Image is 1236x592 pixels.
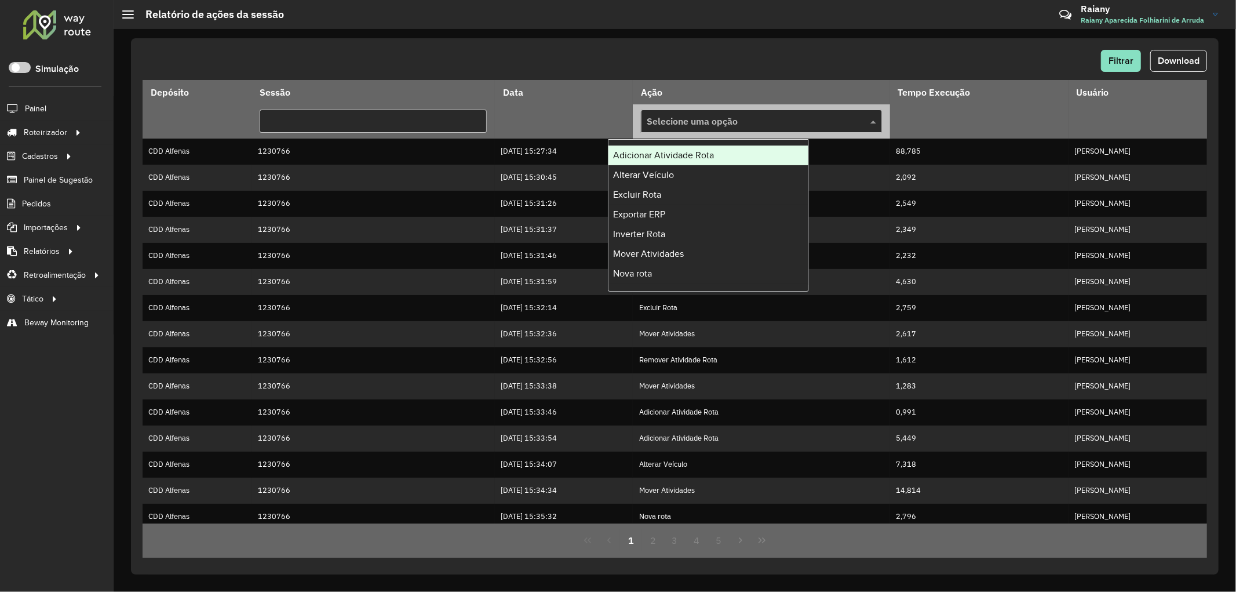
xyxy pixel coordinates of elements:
[633,295,889,321] td: Excluir Rota
[1069,347,1207,373] td: [PERSON_NAME]
[495,269,633,295] td: [DATE] 15:31:59
[24,269,86,281] span: Retroalimentação
[252,373,495,399] td: 1230766
[613,268,652,278] span: Nova rota
[495,295,633,321] td: [DATE] 15:32:14
[1069,80,1207,104] th: Usuário
[1069,478,1207,504] td: [PERSON_NAME]
[642,529,664,551] button: 2
[1069,426,1207,452] td: [PERSON_NAME]
[495,165,633,191] td: [DATE] 15:30:45
[252,217,495,243] td: 1230766
[613,249,684,259] span: Mover Atividades
[633,373,889,399] td: Mover Atividades
[143,347,252,373] td: CDD Alfenas
[252,321,495,347] td: 1230766
[22,150,58,162] span: Cadastros
[24,174,93,186] span: Painel de Sugestão
[252,478,495,504] td: 1230766
[1069,295,1207,321] td: [PERSON_NAME]
[1150,50,1207,72] button: Download
[252,452,495,478] td: 1230766
[613,170,674,180] span: Alterar Veículo
[1069,139,1207,165] td: [PERSON_NAME]
[143,452,252,478] td: CDD Alfenas
[252,243,495,269] td: 1230766
[613,229,665,239] span: Inverter Rota
[252,269,495,295] td: 1230766
[608,139,809,292] ng-dropdown-panel: Options list
[613,190,661,199] span: Excluir Rota
[143,243,252,269] td: CDD Alfenas
[495,191,633,217] td: [DATE] 15:31:26
[1053,2,1078,27] a: Contato Rápido
[890,217,1069,243] td: 2,349
[1069,243,1207,269] td: [PERSON_NAME]
[1069,165,1207,191] td: [PERSON_NAME]
[730,529,752,551] button: Next Page
[751,529,773,551] button: Last Page
[890,321,1069,347] td: 2,617
[890,139,1069,165] td: 88,785
[1069,191,1207,217] td: [PERSON_NAME]
[495,217,633,243] td: [DATE] 15:31:37
[633,321,889,347] td: Mover Atividades
[1069,321,1207,347] td: [PERSON_NAME]
[890,295,1069,321] td: 2,759
[633,504,889,530] td: Nova rota
[890,426,1069,452] td: 5,449
[252,191,495,217] td: 1230766
[495,321,633,347] td: [DATE] 15:32:36
[620,529,642,551] button: 1
[633,478,889,504] td: Mover Atividades
[495,399,633,426] td: [DATE] 15:33:46
[1081,15,1204,26] span: Raiany Aparecida Folhiarini de Arruda
[252,426,495,452] td: 1230766
[143,80,252,104] th: Depósito
[495,452,633,478] td: [DATE] 15:34:07
[890,373,1069,399] td: 1,283
[495,243,633,269] td: [DATE] 15:31:46
[134,8,284,21] h2: Relatório de ações da sessão
[495,347,633,373] td: [DATE] 15:32:56
[495,478,633,504] td: [DATE] 15:34:34
[1069,504,1207,530] td: [PERSON_NAME]
[1069,452,1207,478] td: [PERSON_NAME]
[890,504,1069,530] td: 2,796
[890,191,1069,217] td: 2,549
[143,295,252,321] td: CDD Alfenas
[24,317,89,329] span: Beway Monitoring
[890,478,1069,504] td: 14,814
[1158,56,1199,66] span: Download
[22,293,43,305] span: Tático
[708,529,730,551] button: 5
[633,347,889,373] td: Remover Atividade Rota
[1069,217,1207,243] td: [PERSON_NAME]
[143,269,252,295] td: CDD Alfenas
[890,80,1069,104] th: Tempo Execução
[890,165,1069,191] td: 2,092
[890,399,1069,426] td: 0,991
[143,478,252,504] td: CDD Alfenas
[633,452,889,478] td: Alterar Veículo
[495,504,633,530] td: [DATE] 15:35:32
[143,217,252,243] td: CDD Alfenas
[35,62,79,76] label: Simulação
[252,165,495,191] td: 1230766
[143,191,252,217] td: CDD Alfenas
[495,373,633,399] td: [DATE] 15:33:38
[252,504,495,530] td: 1230766
[664,529,686,551] button: 3
[495,426,633,452] td: [DATE] 15:33:54
[633,426,889,452] td: Adicionar Atividade Rota
[252,347,495,373] td: 1230766
[1069,373,1207,399] td: [PERSON_NAME]
[143,321,252,347] td: CDD Alfenas
[1109,56,1133,66] span: Filtrar
[24,245,60,257] span: Relatórios
[252,80,495,104] th: Sessão
[143,139,252,165] td: CDD Alfenas
[143,426,252,452] td: CDD Alfenas
[252,295,495,321] td: 1230766
[890,452,1069,478] td: 7,318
